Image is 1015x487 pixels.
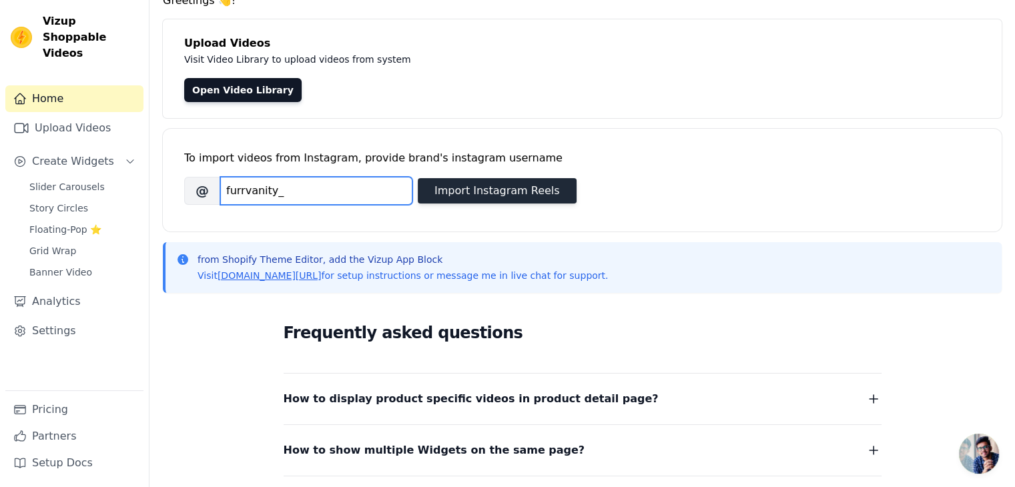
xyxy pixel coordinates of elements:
span: Slider Carousels [29,180,105,193]
a: Banner Video [21,263,143,282]
div: To import videos from Instagram, provide brand's instagram username [184,150,980,166]
input: username [220,177,412,205]
p: Visit for setup instructions or message me in live chat for support. [198,269,608,282]
span: How to show multiple Widgets on the same page? [284,441,585,460]
span: Vizup Shoppable Videos [43,13,138,61]
a: Slider Carousels [21,177,143,196]
a: Partners [5,423,143,450]
span: Story Circles [29,201,88,215]
span: @ [184,177,220,205]
a: Pricing [5,396,143,423]
a: Open Video Library [184,78,302,102]
a: Setup Docs [5,450,143,476]
h2: Frequently asked questions [284,320,882,346]
a: Analytics [5,288,143,315]
span: Floating-Pop ⭐ [29,223,101,236]
a: Home [5,85,143,112]
button: How to display product specific videos in product detail page? [284,390,882,408]
p: Visit Video Library to upload videos from system [184,51,782,67]
h4: Upload Videos [184,35,980,51]
span: Banner Video [29,266,92,279]
button: How to show multiple Widgets on the same page? [284,441,882,460]
img: Vizup [11,27,32,48]
a: [DOMAIN_NAME][URL] [218,270,322,281]
a: Story Circles [21,199,143,217]
a: Floating-Pop ⭐ [21,220,143,239]
a: Grid Wrap [21,241,143,260]
a: Upload Videos [5,115,143,141]
span: Create Widgets [32,153,114,169]
span: How to display product specific videos in product detail page? [284,390,659,408]
a: Settings [5,318,143,344]
button: Create Widgets [5,148,143,175]
button: Import Instagram Reels [418,178,577,203]
p: from Shopify Theme Editor, add the Vizup App Block [198,253,608,266]
a: Open chat [959,434,999,474]
span: Grid Wrap [29,244,76,258]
